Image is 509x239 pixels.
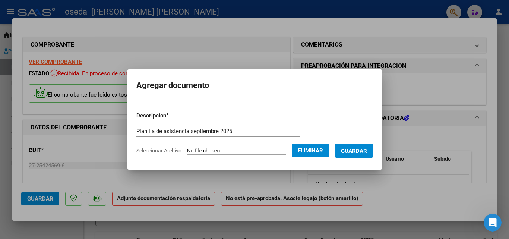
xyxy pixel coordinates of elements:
[335,144,373,158] button: Guardar
[341,148,367,154] span: Guardar
[136,78,373,92] h2: Agregar documento
[292,144,329,157] button: Eliminar
[298,147,323,154] span: Eliminar
[484,214,502,232] iframe: Intercom live chat
[136,111,208,120] p: Descripcion
[136,148,181,154] span: Seleccionar Archivo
